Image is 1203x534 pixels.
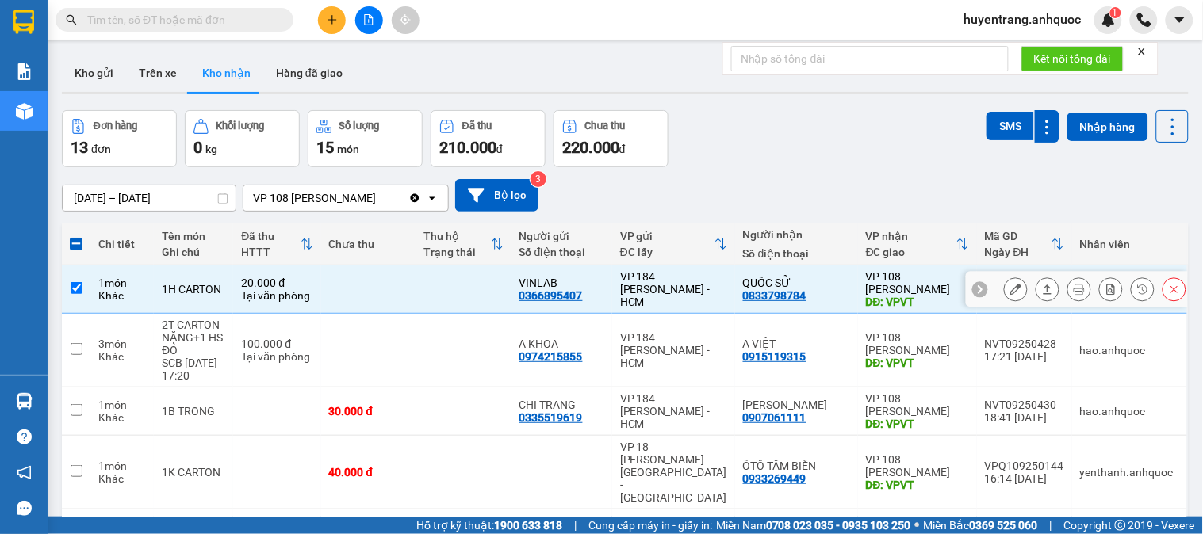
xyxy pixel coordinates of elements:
[1021,46,1124,71] button: Kết nối tổng đài
[62,54,126,92] button: Kho gửi
[866,230,956,242] div: VP nhận
[588,517,712,534] span: Cung cấp máy in - giấy in:
[743,289,806,302] div: 0833798784
[1080,405,1179,418] div: hao.anhquoc
[87,11,274,29] input: Tìm tên, số ĐT hoặc mã đơn
[554,110,669,167] button: Chưa thu220.000đ
[308,110,423,167] button: Số lượng15món
[241,277,312,289] div: 20.000 đ
[241,350,312,363] div: Tại văn phòng
[253,190,376,206] div: VP 108 [PERSON_NAME]
[98,350,146,363] div: Khác
[94,120,137,132] div: Đơn hàng
[1136,46,1147,57] span: close
[327,14,338,25] span: plus
[866,392,969,418] div: VP 108 [PERSON_NAME]
[866,418,969,430] div: DĐ: VPVT
[985,350,1064,363] div: 17:21 [DATE]
[619,143,626,155] span: đ
[98,238,146,250] div: Chi tiết
[858,223,977,265] th: Toggle SortBy
[241,246,300,258] div: HTTT
[866,357,969,369] div: DĐ: VPVT
[519,411,583,424] div: 0335519619
[193,138,202,157] span: 0
[16,393,33,410] img: warehouse-icon
[98,338,146,350] div: 3 món
[494,519,562,532] strong: 1900 633 818
[185,110,300,167] button: Khối lượng0kg
[98,399,146,411] div: 1 món
[866,453,969,479] div: VP 108 [PERSON_NAME]
[620,270,727,308] div: VP 184 [PERSON_NAME] - HCM
[241,230,300,242] div: Đã thu
[496,143,503,155] span: đ
[316,138,334,157] span: 15
[519,230,604,242] div: Người gửi
[620,441,727,504] div: VP 18 [PERSON_NAME][GEOGRAPHIC_DATA] - [GEOGRAPHIC_DATA]
[98,277,146,289] div: 1 món
[400,14,411,25] span: aim
[162,283,225,296] div: 1H CARTON
[716,517,911,534] span: Miền Nam
[263,54,355,92] button: Hàng đã giao
[970,519,1038,532] strong: 0369 525 060
[16,63,33,80] img: solution-icon
[866,331,969,357] div: VP 108 [PERSON_NAME]
[743,338,850,350] div: A VIỆT
[16,103,33,120] img: warehouse-icon
[408,192,421,204] svg: Clear value
[162,405,225,418] div: 1B TRONG
[743,411,806,424] div: 0907061111
[985,472,1064,485] div: 16:14 [DATE]
[1137,13,1151,27] img: phone-icon
[985,230,1052,242] div: Mã GD
[1101,13,1116,27] img: icon-new-feature
[743,399,850,411] div: HOÀNG ANH
[519,399,604,411] div: CHI TRANG
[98,472,146,485] div: Khác
[329,405,408,418] div: 30.000 đ
[977,223,1072,265] th: Toggle SortBy
[216,120,265,132] div: Khối lượng
[126,54,190,92] button: Trên xe
[431,110,546,167] button: Đã thu210.000đ
[1166,6,1193,34] button: caret-down
[233,223,320,265] th: Toggle SortBy
[1115,520,1126,531] span: copyright
[91,143,111,155] span: đơn
[329,466,408,479] div: 40.000 đ
[63,185,236,211] input: Select a date range.
[1067,113,1148,141] button: Nhập hàng
[766,519,911,532] strong: 0708 023 035 - 0935 103 250
[620,331,727,369] div: VP 184 [PERSON_NAME] - HCM
[519,338,604,350] div: A KHOA
[98,411,146,424] div: Khác
[519,350,583,363] div: 0974215855
[866,479,969,491] div: DĐ: VPVT
[924,517,1038,534] span: Miền Bắc
[455,179,538,212] button: Bộ lọc
[162,318,225,357] div: 2T CARTON NẶNG+1 HS ĐỎ
[612,223,735,265] th: Toggle SortBy
[585,120,626,132] div: Chưa thu
[424,246,491,258] div: Trạng thái
[339,120,380,132] div: Số lượng
[1080,344,1179,357] div: hao.anhquoc
[241,289,312,302] div: Tại văn phòng
[424,230,491,242] div: Thu hộ
[66,14,77,25] span: search
[519,289,583,302] div: 0366895407
[574,517,577,534] span: |
[1173,13,1187,27] span: caret-down
[1080,466,1179,479] div: yenthanh.anhquoc
[866,296,969,308] div: DĐ: VPVT
[62,110,177,167] button: Đơn hàng13đơn
[392,6,420,34] button: aim
[519,277,604,289] div: VINLAB
[866,246,956,258] div: ĐC giao
[743,277,850,289] div: QUỐC SỬ
[98,289,146,302] div: Khác
[426,192,439,204] svg: open
[743,228,850,241] div: Người nhận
